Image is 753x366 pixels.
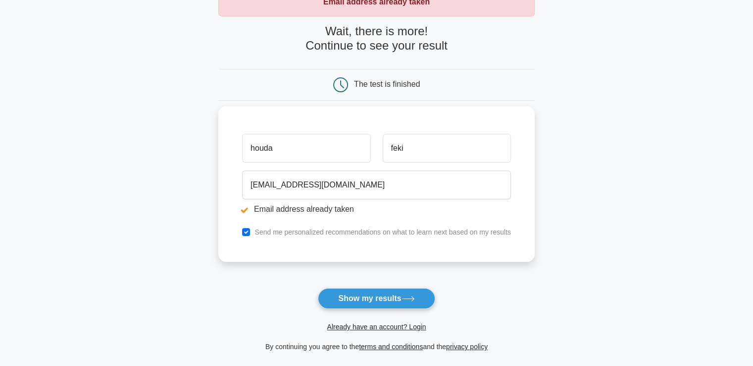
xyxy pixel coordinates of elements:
[318,288,435,309] button: Show my results
[446,343,488,351] a: privacy policy
[242,203,511,215] li: Email address already taken
[212,341,541,353] div: By continuing you agree to the and the
[242,134,370,163] input: First name
[254,228,511,236] label: Send me personalized recommendations on what to learn next based on my results
[383,134,511,163] input: Last name
[242,171,511,199] input: Email
[218,24,535,53] h4: Wait, there is more! Continue to see your result
[359,343,423,351] a: terms and conditions
[327,323,426,331] a: Already have an account? Login
[354,80,420,88] div: The test is finished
